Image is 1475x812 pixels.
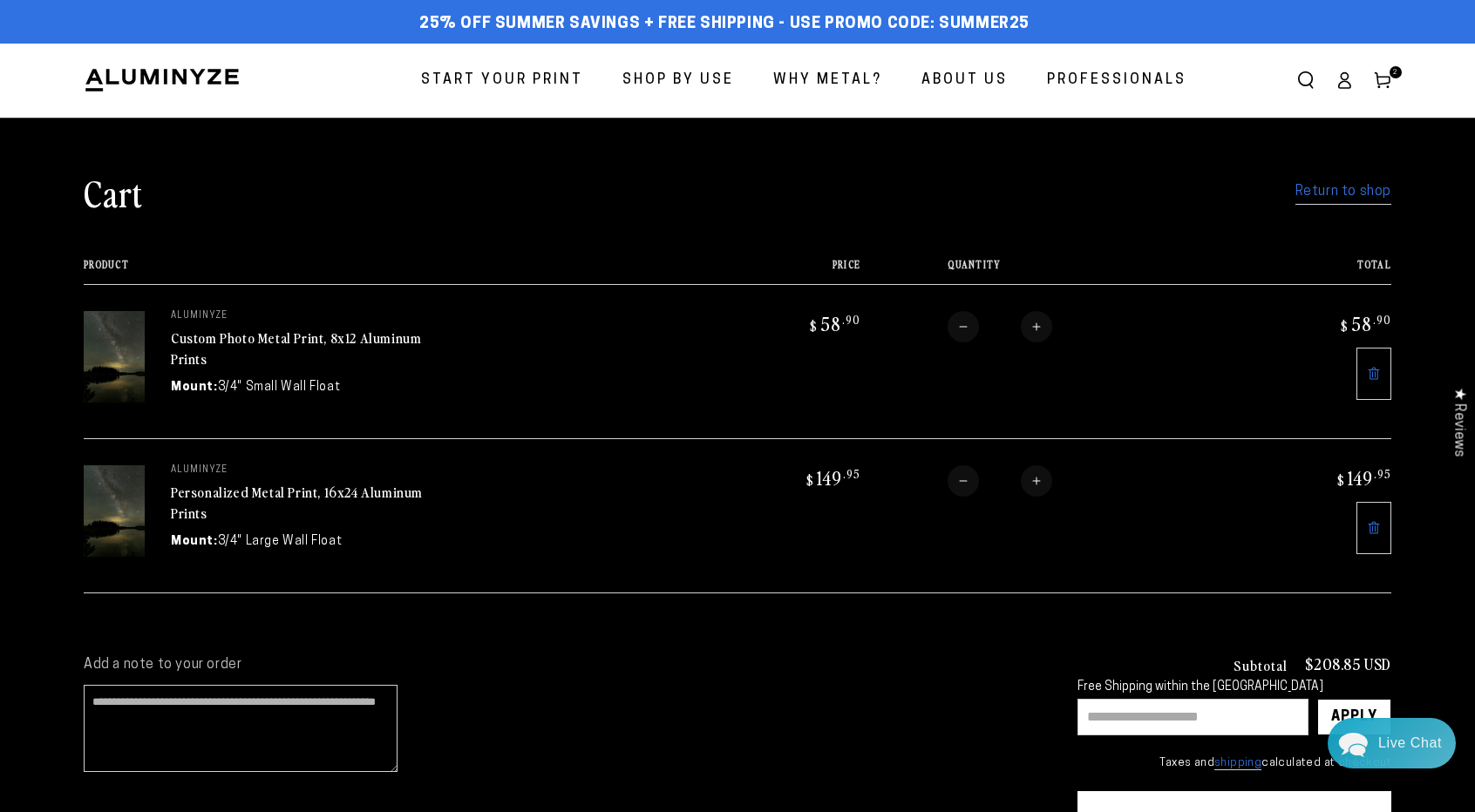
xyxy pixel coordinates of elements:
[1341,317,1349,335] span: $
[218,378,341,396] dd: 3/4" Small Wall Float
[842,312,860,327] sup: .90
[171,465,432,476] p: aluminyze
[1231,259,1391,284] th: Total
[921,68,1008,93] span: About Us
[1287,61,1325,99] summary: Search our site
[1214,757,1261,770] a: shipping
[773,68,882,93] span: Why Metal?
[810,317,818,335] span: $
[908,58,1021,104] a: About Us
[84,465,145,557] img: 16"x24" Rectangle White Glossy Aluminyzed Photo
[1335,465,1391,490] bdi: 149
[408,58,596,104] a: Start Your Print
[171,378,218,396] dt: Mount:
[860,259,1231,284] th: Quantity
[171,532,218,551] dt: Mount:
[609,58,747,104] a: Shop By Use
[1356,502,1391,554] a: Remove 16"x24" Rectangle White Glossy Aluminyzed Photo
[171,482,423,524] a: Personalized Metal Print, 16x24 Aluminum Prints
[84,656,1043,674] label: Add a note to your order
[1338,311,1391,335] bdi: 58
[1047,68,1186,93] span: Professionals
[979,465,1021,497] input: Quantity for Personalized Metal Print, 16x24 Aluminum Prints
[1305,656,1391,672] p: $208.85 USD
[804,465,860,490] bdi: 149
[1331,700,1377,734] div: Apply
[84,259,701,284] th: Product
[1337,471,1345,489] span: $
[171,311,432,321] p: aluminyze
[84,67,241,93] img: Aluminyze
[1393,66,1398,78] span: 2
[84,170,143,215] h1: Cart
[1442,374,1475,470] div: Click to open Judge.me floating reviews tab
[1374,466,1391,481] sup: .95
[760,58,895,104] a: Why Metal?
[421,68,583,93] span: Start Your Print
[622,68,734,93] span: Shop By Use
[979,311,1021,342] input: Quantity for Custom Photo Metal Print, 8x12 Aluminum Prints
[843,466,860,481] sup: .95
[1328,718,1456,768] div: Chat widget toggle
[419,15,1030,34] span: 25% off Summer Savings + Free Shipping - Use Promo Code: SUMMER25
[807,311,860,335] bdi: 58
[1295,179,1391,205] a: Return to shop
[1373,312,1391,327] sup: .90
[1077,680,1391,695] div: Free Shipping within the [GEOGRAPHIC_DATA]
[1234,658,1288,672] h3: Subtotal
[1034,58,1200,104] a: Professionals
[1378,718,1442,768] div: Contact Us Directly
[806,471,814,489] span: $
[701,259,861,284] th: Price
[218,532,343,551] dd: 3/4" Large Wall Float
[171,328,421,369] a: Custom Photo Metal Print, 8x12 Aluminum Prints
[1077,754,1391,772] small: Taxes and calculated at checkout
[84,311,145,403] img: 8"x12" Rectangle White Glossy Aluminyzed Photo
[1356,348,1391,400] a: Remove 8"x12" Rectangle White Glossy Aluminyzed Photo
